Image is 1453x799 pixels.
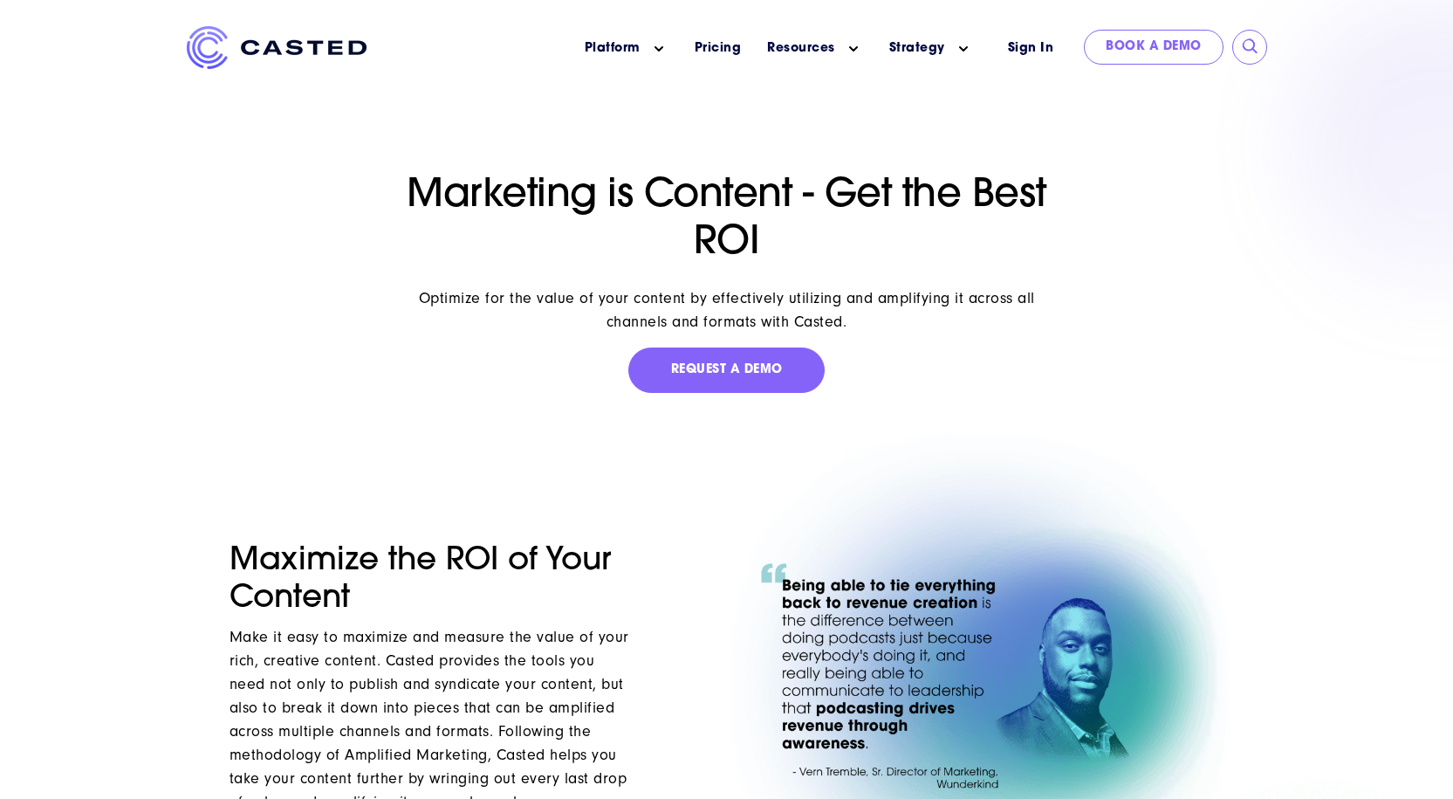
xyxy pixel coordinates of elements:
[889,39,945,58] a: Strategy
[986,30,1076,67] a: Sign In
[187,26,367,69] img: Casted_Logo_Horizontal_FullColor_PUR_BLUE
[393,26,986,71] nav: Main menu
[628,348,825,393] a: Request a Demo
[230,543,632,618] h2: Maximize the ROI of Your Content
[419,289,1035,331] span: Optimize for the value of your content by effectively utilizing and amplifying it across all chan...
[695,39,742,58] a: Pricing
[399,173,1055,267] h1: Marketing is Content - Get the Best ROI
[585,39,641,58] a: Platform
[767,39,835,58] a: Resources
[1242,38,1259,56] input: Submit
[1084,30,1223,65] a: Book a Demo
